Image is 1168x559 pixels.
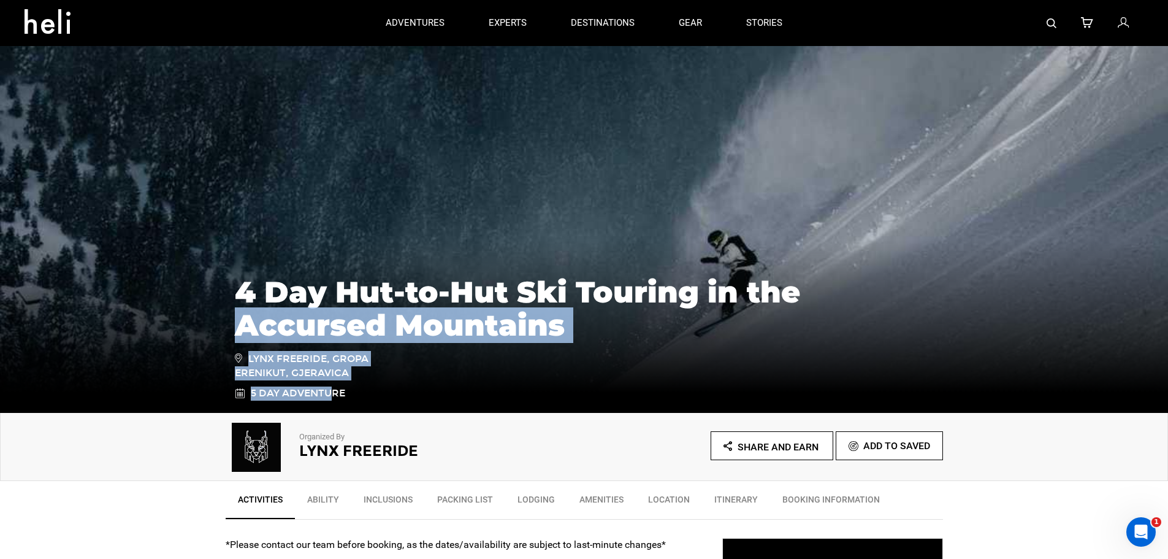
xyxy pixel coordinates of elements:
[636,487,702,518] a: Location
[1047,18,1056,28] img: search-bar-icon.svg
[489,17,527,29] p: experts
[299,443,551,459] h2: Lynx Freeride
[505,487,567,518] a: Lodging
[571,17,635,29] p: destinations
[295,487,351,518] a: Ability
[425,487,505,518] a: Packing List
[226,423,287,472] img: e685685125f29e53483ca782abb36aff.png
[567,487,636,518] a: Amenities
[1151,517,1161,527] span: 1
[235,276,934,342] h1: 4 Day Hut-to-Hut Ski Touring in the Accursed Mountains
[251,387,345,401] span: 5 Day Adventure
[299,431,551,443] p: Organized By
[863,440,930,452] span: Add To Saved
[226,487,295,519] a: Activities
[702,487,770,518] a: Itinerary
[226,539,666,550] strong: *Please contact our team before booking, as the dates/availability are subject to last-minute cha...
[386,17,445,29] p: adventures
[351,487,425,518] a: Inclusions
[235,351,410,380] span: Lynx Freeride, Gropa Erenikut, Gjeravica
[1126,517,1156,547] iframe: Intercom live chat
[770,487,892,518] a: BOOKING INFORMATION
[738,441,819,453] span: Share and Earn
